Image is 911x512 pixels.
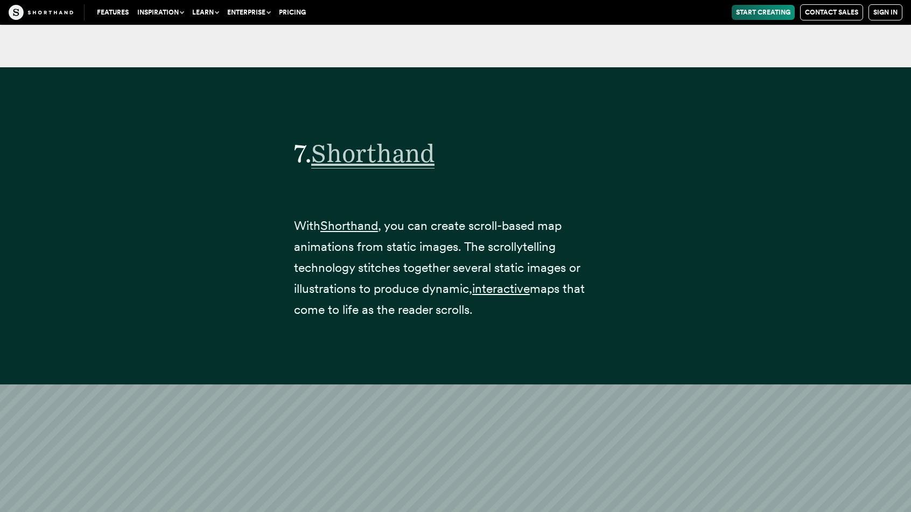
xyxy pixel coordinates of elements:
[311,138,435,169] span: Shorthand
[320,218,378,233] a: Shorthand
[800,4,863,20] a: Contact Sales
[223,5,275,20] button: Enterprise
[188,5,223,20] button: Learn
[294,218,580,296] span: , you can create scroll-based map animations from static images. The scrollytelling technology st...
[732,5,795,20] a: Start Creating
[472,281,530,296] a: interactive
[311,138,435,168] a: Shorthand
[868,4,902,20] a: Sign in
[9,5,73,20] img: The Craft
[93,5,133,20] a: Features
[294,138,311,168] span: 7.
[275,5,310,20] a: Pricing
[133,5,188,20] button: Inspiration
[294,218,320,233] span: With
